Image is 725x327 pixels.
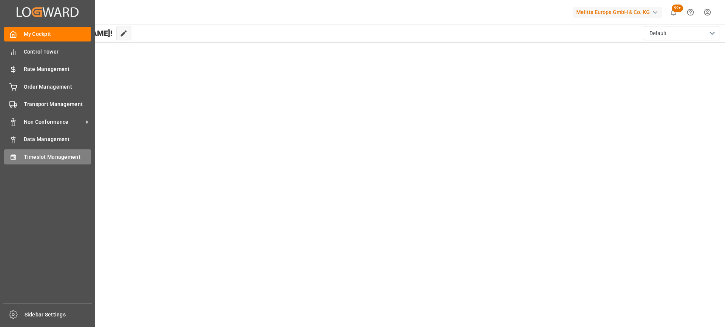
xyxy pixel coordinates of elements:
div: Melitta Europa GmbH & Co. KG [573,7,662,18]
a: Timeslot Management [4,149,91,164]
button: open menu [644,26,719,40]
a: Transport Management [4,97,91,112]
span: 99+ [672,5,683,12]
span: Sidebar Settings [25,311,92,319]
a: Order Management [4,79,91,94]
span: Data Management [24,135,91,143]
a: Rate Management [4,62,91,77]
a: Data Management [4,132,91,147]
span: Non Conformance [24,118,83,126]
button: Melitta Europa GmbH & Co. KG [573,5,665,19]
span: My Cockpit [24,30,91,38]
span: Order Management [24,83,91,91]
a: My Cockpit [4,27,91,41]
span: Timeslot Management [24,153,91,161]
span: Hello [PERSON_NAME]! [31,26,113,40]
span: Transport Management [24,100,91,108]
button: Help Center [682,4,699,21]
span: Control Tower [24,48,91,56]
span: Default [649,29,666,37]
span: Rate Management [24,65,91,73]
button: show 100 new notifications [665,4,682,21]
a: Control Tower [4,44,91,59]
